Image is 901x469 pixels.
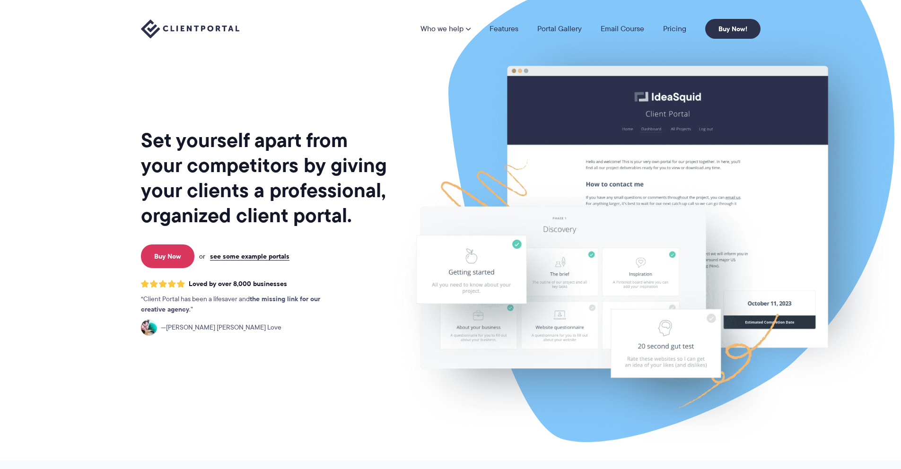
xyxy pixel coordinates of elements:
[490,25,518,33] a: Features
[420,25,471,33] a: Who we help
[210,252,289,261] a: see some example portals
[161,322,281,333] span: [PERSON_NAME] [PERSON_NAME] Love
[537,25,582,33] a: Portal Gallery
[601,25,644,33] a: Email Course
[199,252,205,261] span: or
[663,25,686,33] a: Pricing
[141,244,194,268] a: Buy Now
[141,294,320,314] strong: the missing link for our creative agency
[141,294,340,315] p: Client Portal has been a lifesaver and .
[705,19,761,39] a: Buy Now!
[141,128,389,228] h1: Set yourself apart from your competitors by giving your clients a professional, organized client ...
[189,280,287,288] span: Loved by over 8,000 businesses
